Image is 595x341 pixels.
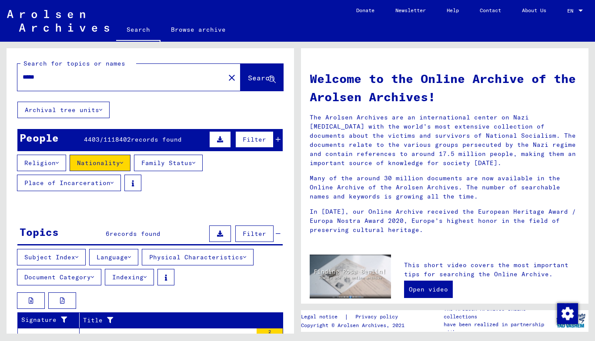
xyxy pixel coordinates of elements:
button: Place of Incarceration [17,175,121,191]
span: / [100,136,104,143]
button: Religion [17,155,66,171]
mat-label: Search for topics or names [23,60,125,67]
span: Filter [243,136,266,143]
img: Change consent [557,303,578,324]
img: Arolsen_neg.svg [7,10,109,32]
button: Search [241,64,283,91]
span: 1118402 [104,136,131,143]
button: Language [89,249,138,265]
button: Document Category [17,269,101,285]
a: Legal notice [301,312,344,321]
button: Subject Index [17,249,86,265]
p: Copyright © Arolsen Archives, 2021 [301,321,408,329]
p: Many of the around 30 million documents are now available in the Online Archive of the Arolsen Ar... [310,174,580,201]
button: Filter [235,225,274,242]
div: Title [83,313,272,327]
div: People [20,130,59,146]
div: Signature [21,313,79,327]
h1: Welcome to the Online Archive of the Arolsen Archives! [310,70,580,106]
a: Browse archive [160,19,236,40]
div: Change consent [557,303,578,324]
span: Search [248,73,274,82]
img: video.jpg [310,255,391,299]
p: In [DATE], our Online Archive received the European Heritage Award / Europa Nostra Award 2020, Eu... [310,207,580,235]
mat-icon: close [227,73,237,83]
span: 6 [106,230,110,238]
span: records found [131,136,182,143]
div: Topics [20,224,59,240]
a: Open video [404,281,453,298]
span: Filter [243,230,266,238]
img: yv_logo.png [555,310,587,331]
button: Nationality [70,155,130,171]
button: Archival tree units [17,102,110,118]
button: Indexing [105,269,154,285]
p: The Arolsen Archives are an international center on Nazi [MEDICAL_DATA] with the world’s most ext... [310,113,580,168]
div: Title [83,316,261,325]
span: records found [110,230,160,238]
div: | [301,312,408,321]
p: have been realized in partnership with [444,321,552,336]
span: 4403 [84,136,100,143]
a: Privacy policy [348,312,408,321]
div: Signature [21,315,68,324]
button: Clear [223,69,241,86]
button: Filter [235,131,274,148]
p: The Arolsen Archives online collections [444,305,552,321]
button: Physical Characteristics [142,249,254,265]
div: 2 [257,328,283,337]
button: Family Status [134,155,203,171]
a: Search [116,19,160,42]
p: This short video covers the most important tips for searching the Online Archive. [404,261,580,279]
span: EN [567,8,577,14]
